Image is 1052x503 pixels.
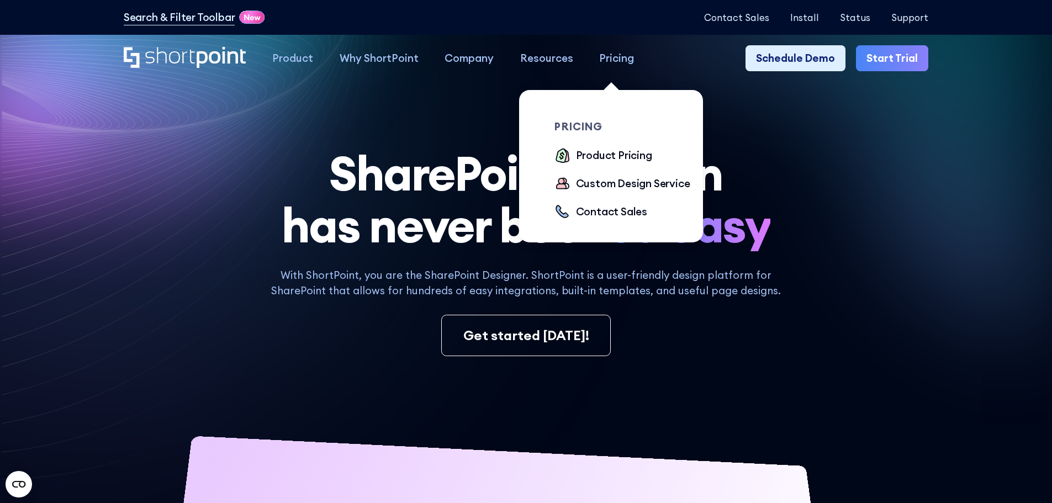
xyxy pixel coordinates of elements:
[445,50,494,66] div: Company
[554,147,652,165] a: Product Pricing
[840,12,870,23] a: Status
[6,471,32,497] button: Open CMP widget
[124,47,246,70] a: Home
[891,12,928,23] a: Support
[340,50,419,66] div: Why ShortPoint
[554,204,647,221] a: Contact Sales
[599,50,634,66] div: Pricing
[554,176,690,193] a: Custom Design Service
[463,326,589,346] div: Get started [DATE]!
[576,176,690,192] div: Custom Design Service
[441,315,610,357] a: Get started [DATE]!
[853,375,1052,503] iframe: Chat Widget
[259,45,326,72] a: Product
[790,12,819,23] a: Install
[554,121,702,132] div: pricing
[746,45,845,72] a: Schedule Demo
[576,204,648,220] div: Contact Sales
[507,45,586,72] a: Resources
[856,45,928,72] a: Start Trial
[124,9,235,25] a: Search & Filter Toolbar
[704,12,769,23] a: Contact Sales
[326,45,432,72] a: Why ShortPoint
[586,45,648,72] a: Pricing
[272,50,313,66] div: Product
[576,147,652,163] div: Product Pricing
[124,147,928,252] h1: SharePoint Design has never been
[431,45,507,72] a: Company
[520,50,573,66] div: Resources
[260,267,792,299] p: With ShortPoint, you are the SharePoint Designer. ShortPoint is a user-friendly design platform f...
